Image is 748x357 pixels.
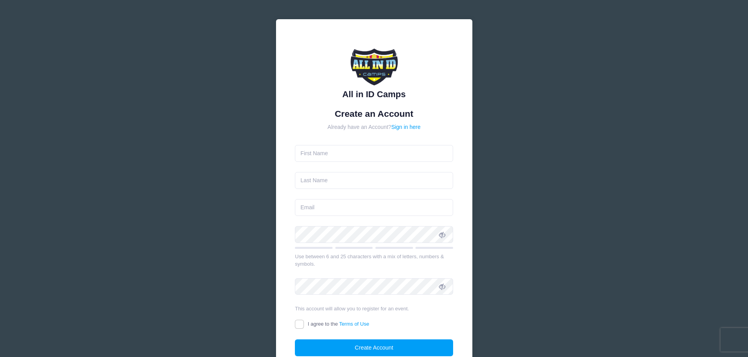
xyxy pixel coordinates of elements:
[295,88,453,101] div: All in ID Camps
[295,123,453,131] div: Already have an Account?
[295,253,453,268] div: Use between 6 and 25 characters with a mix of letters, numbers & symbols.
[295,199,453,216] input: Email
[295,145,453,162] input: First Name
[339,321,369,327] a: Terms of Use
[308,321,369,327] span: I agree to the
[295,339,453,356] button: Create Account
[295,305,453,313] div: This account will allow you to register for an event.
[295,109,453,119] h1: Create an Account
[295,320,304,329] input: I agree to theTerms of Use
[295,172,453,189] input: Last Name
[351,38,398,85] img: All in ID Camps
[391,124,421,130] a: Sign in here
